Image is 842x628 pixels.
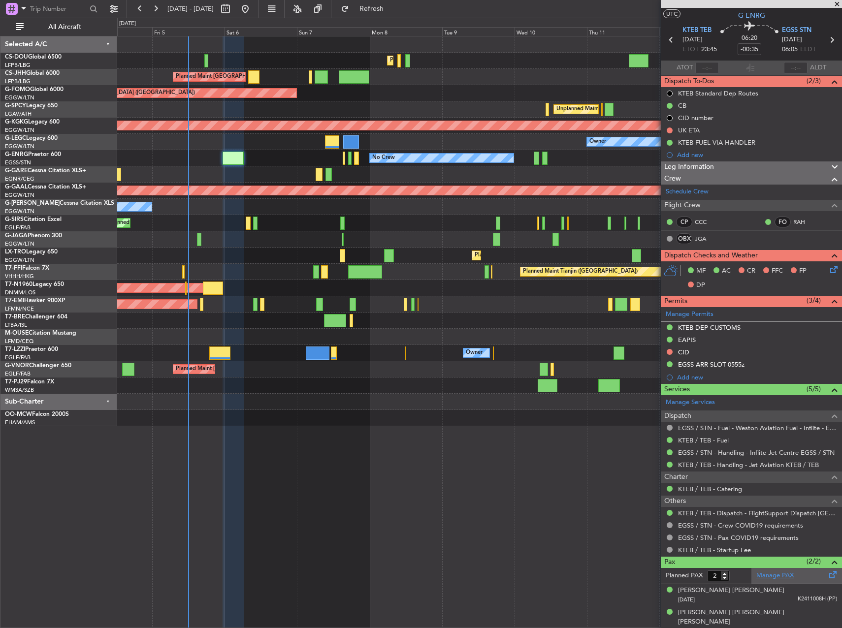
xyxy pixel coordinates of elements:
[5,184,86,190] a: G-GAALCessna Citation XLS+
[5,249,26,255] span: LX-TRO
[664,410,691,422] span: Dispatch
[5,265,22,271] span: T7-FFI
[466,345,483,360] div: Owner
[5,411,32,417] span: OO-MCW
[5,110,32,118] a: LGAV/ATH
[442,27,515,36] div: Tue 9
[678,101,686,110] div: CB
[807,384,821,394] span: (5/5)
[5,233,62,239] a: G-JAGAPhenom 300
[589,134,606,149] div: Owner
[5,265,49,271] a: T7-FFIFalcon 7X
[297,27,369,36] div: Sun 7
[664,200,701,211] span: Flight Crew
[5,314,25,320] span: T7-BRE
[336,1,395,17] button: Refresh
[5,256,34,264] a: EGGW/LTN
[5,200,60,206] span: G-[PERSON_NAME]
[678,436,729,444] a: KTEB / TEB - Fuel
[5,379,54,385] a: T7-PJ29Falcon 7X
[5,249,58,255] a: LX-TROLegacy 650
[807,556,821,566] span: (2/2)
[742,33,757,43] span: 06:20
[676,217,692,227] div: CP
[677,373,837,381] div: Add new
[5,282,64,287] a: T7-N1960Legacy 650
[677,151,837,159] div: Add new
[678,608,837,627] div: [PERSON_NAME] [PERSON_NAME] [PERSON_NAME]
[659,27,732,36] div: Fri 12
[372,151,395,165] div: No Crew
[5,330,76,336] a: M-OUSECitation Mustang
[5,217,62,222] a: G-SIRSCitation Excel
[678,114,713,122] div: CID number
[152,27,225,36] div: Fri 5
[5,87,30,93] span: G-FOMO
[119,20,136,28] div: [DATE]
[5,119,28,125] span: G-KGKG
[5,233,28,239] span: G-JAGA
[678,461,819,469] a: KTEB / TEB - Handling - Jet Aviation KTEB / TEB
[5,217,24,222] span: G-SIRS
[5,168,28,174] span: G-GARE
[5,135,26,141] span: G-LEGC
[678,348,689,356] div: CID
[676,233,692,244] div: OBX
[225,27,297,36] div: Sat 6
[5,289,35,296] a: DNMM/LOS
[167,4,214,13] span: [DATE] - [DATE]
[5,330,29,336] span: M-OUSE
[5,159,31,166] a: EGSS/STN
[5,321,27,329] a: LTBA/ISL
[5,70,26,76] span: CS-JHH
[5,87,64,93] a: G-FOMOGlobal 6000
[5,363,71,369] a: G-VNORChallenger 650
[799,266,807,276] span: FP
[5,298,24,304] span: T7-EMI
[176,69,331,84] div: Planned Maint [GEOGRAPHIC_DATA] ([GEOGRAPHIC_DATA])
[664,384,690,395] span: Services
[664,250,758,261] span: Dispatch Checks and Weather
[695,218,717,226] a: CCC
[747,266,755,276] span: CR
[556,102,716,117] div: Unplanned Maint [GEOGRAPHIC_DATA] ([PERSON_NAME] Intl)
[5,94,34,101] a: EGGW/LTN
[678,521,803,530] a: EGSS / STN - Crew COVID19 requirements
[782,26,811,35] span: EGSS STN
[666,571,703,581] label: Planned PAX
[390,53,545,68] div: Planned Maint [GEOGRAPHIC_DATA] ([GEOGRAPHIC_DATA])
[523,264,638,279] div: Planned Maint Tianjin ([GEOGRAPHIC_DATA])
[5,363,29,369] span: G-VNOR
[678,448,835,457] a: EGSS / STN - Handling - Inflite Jet Centre EGSS / STN
[664,496,686,507] span: Others
[682,45,699,55] span: ETOT
[664,557,675,568] span: Pax
[5,224,31,231] a: EGLF/FAB
[5,152,61,157] a: G-ENRGPraetor 600
[5,354,31,361] a: EGLF/FAB
[5,346,25,352] span: T7-LZZI
[663,9,680,18] button: UTC
[678,534,799,542] a: EGSS / STN - Pax COVID19 requirements
[5,135,58,141] a: G-LEGCLegacy 600
[5,184,28,190] span: G-GAAL
[5,62,31,69] a: LFPB/LBG
[30,1,87,16] input: Trip Number
[40,86,195,100] div: Planned Maint [GEOGRAPHIC_DATA] ([GEOGRAPHIC_DATA])
[682,26,712,35] span: KTEB TEB
[678,596,695,603] span: [DATE]
[678,89,758,97] div: KTEB Standard Dep Routes
[587,27,659,36] div: Thu 11
[793,218,815,226] a: RAH
[5,200,114,206] a: G-[PERSON_NAME]Cessna Citation XLS
[5,126,34,134] a: EGGW/LTN
[678,336,696,344] div: EAPIS
[807,295,821,306] span: (3/4)
[666,310,713,319] a: Manage Permits
[775,217,791,227] div: FO
[678,586,784,596] div: [PERSON_NAME] [PERSON_NAME]
[678,509,837,517] a: KTEB / TEB - Dispatch - FlightSupport Dispatch [GEOGRAPHIC_DATA]
[696,281,705,290] span: DP
[664,296,687,307] span: Permits
[176,362,331,377] div: Planned Maint [GEOGRAPHIC_DATA] ([GEOGRAPHIC_DATA])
